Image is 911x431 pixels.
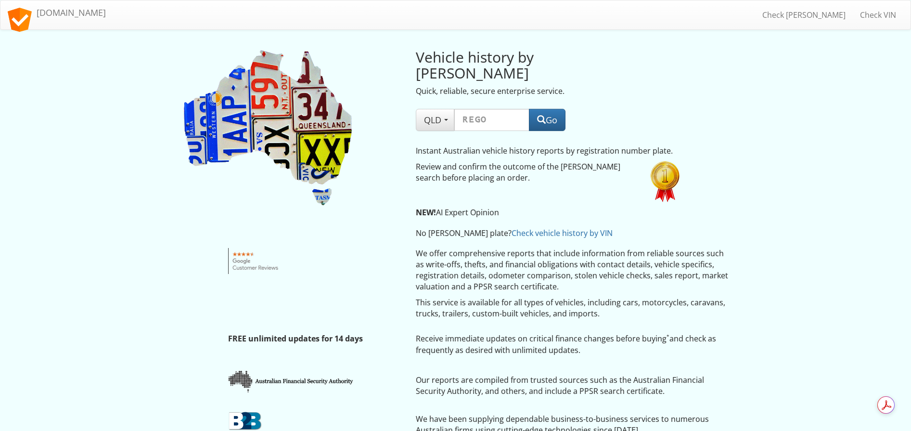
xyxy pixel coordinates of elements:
button: Go [529,109,565,131]
p: This service is available for all types of vehicles, including cars, motorcycles, caravans, truck... [416,297,730,319]
a: Check vehicle history by VIN [512,228,613,238]
p: Quick, reliable, secure enterprise service. [416,86,636,97]
p: Our reports are compiled from trusted sources such as the Australian Financial Security Authority... [416,375,730,397]
img: aG738HiNB17ZTbAA== [228,411,262,431]
h2: Vehicle history by [PERSON_NAME] [416,49,636,81]
img: Rego Check [181,49,355,208]
p: Instant Australian vehicle history reports by registration number plate. [416,145,683,157]
span: QLD [424,114,446,126]
a: [DOMAIN_NAME] [0,0,113,25]
p: We offer comprehensive reports that include information from reliable sources such as write-offs,... [416,248,730,292]
img: 1st.png [651,161,680,202]
input: Rego [454,109,529,131]
button: QLD [416,109,454,131]
img: afsa.png [228,370,355,393]
img: Google customer reviews [228,248,283,274]
p: Review and confirm the outcome of the [PERSON_NAME] search before placing an order. [416,161,636,183]
p: AI Expert Opinion [416,207,683,218]
strong: NEW! [416,207,436,218]
p: Receive immediate updates on critical finance changes before buying and check as frequently as de... [416,333,730,355]
a: Check [PERSON_NAME] [755,3,853,27]
strong: FREE unlimited updates for 14 days [228,333,363,344]
p: No [PERSON_NAME] plate? [416,228,683,239]
a: Check VIN [853,3,903,27]
img: logo.svg [8,8,32,32]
